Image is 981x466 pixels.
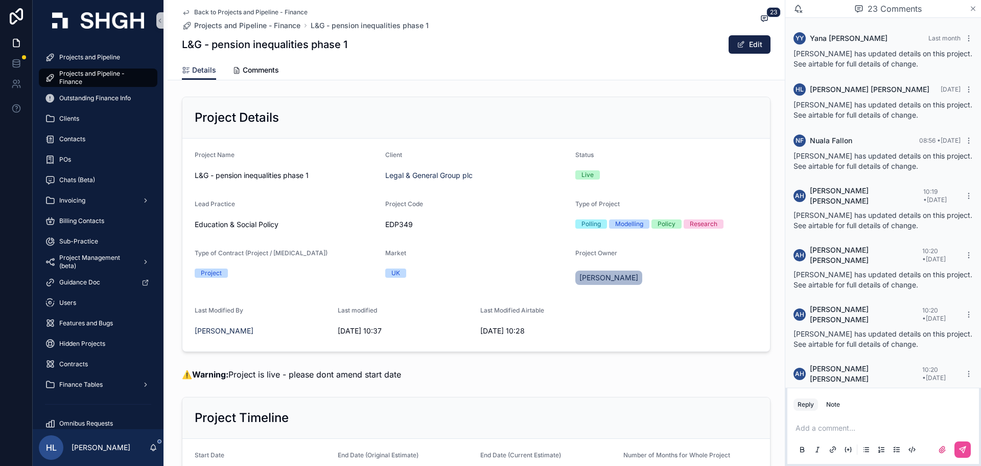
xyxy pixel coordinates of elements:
a: [PERSON_NAME] [575,271,642,285]
span: Type of Contract (Project / [MEDICAL_DATA]) [195,249,328,257]
a: Projects and Pipeline - Finance [39,69,157,87]
span: Back to Projects and Pipeline - Finance [194,8,308,16]
span: Market [385,249,406,257]
span: Project Management (beta) [59,254,134,270]
span: End Date (Original Estimate) [338,451,418,459]
span: [PERSON_NAME] has updated details on this project. See airtable for full details of change. [793,329,972,348]
a: Contacts [39,130,157,148]
div: Note [826,401,840,409]
a: Features and Bugs [39,314,157,332]
span: AH [795,192,804,200]
span: [PERSON_NAME] has updated details on this project. See airtable for full details of change. [793,49,972,68]
span: [PERSON_NAME] [PERSON_NAME] [810,364,922,384]
span: Contacts [59,135,85,143]
a: Billing Contacts [39,212,157,230]
span: Details [192,65,216,75]
span: Project Owner [575,249,617,257]
span: [PERSON_NAME] [PERSON_NAME] [810,245,922,265]
div: Polling [581,219,601,229]
a: Outstanding Finance Info [39,89,157,107]
a: Back to Projects and Pipeline - Finance [182,8,308,16]
span: L&G - pension inequalities phase 1 [195,170,377,181]
span: Comments [243,65,279,75]
span: Projects and Pipeline - Finance [194,20,300,31]
span: Client [385,151,402,159]
span: L&G - pension inequalities phase 1 [311,20,429,31]
span: YY [796,34,804,42]
span: [PERSON_NAME] has updated details on this project. See airtable for full details of change. [793,270,972,289]
span: [DATE] [941,85,961,93]
span: Lead Practice [195,200,235,208]
span: Clients [59,115,79,123]
span: HL [796,85,804,94]
a: Hidden Projects [39,335,157,353]
span: Project Code [385,200,423,208]
div: scrollable content [33,41,163,429]
span: 10:20 • [DATE] [922,306,946,322]
span: AH [795,370,804,378]
span: [PERSON_NAME] [PERSON_NAME] [810,84,929,95]
span: [DATE] 10:37 [338,326,473,336]
span: Type of Project [575,200,620,208]
span: [PERSON_NAME] has updated details on this project. See airtable for full details of change. [793,211,972,230]
span: POs [59,156,71,164]
span: 08:56 • [DATE] [919,137,961,144]
a: Chats (Beta) [39,171,157,189]
span: End Date (Current Estimate) [480,451,561,459]
button: 23 [758,13,770,26]
span: Nuala Fallon [810,136,852,146]
a: Invoicing [39,191,157,210]
span: [PERSON_NAME] [579,273,638,283]
span: 23 [766,7,781,17]
span: [PERSON_NAME] [PERSON_NAME] [810,304,922,325]
span: AH [795,251,804,259]
span: Last Modified Airtable [480,306,544,314]
a: Projects and Pipeline [39,48,157,66]
span: HL [46,441,57,454]
a: Legal & General Group plc [385,170,473,181]
span: AH [795,310,804,319]
a: Omnibus Requests [39,414,157,433]
a: Sub-Practice [39,232,157,251]
span: [PERSON_NAME] has updated details on this project. See airtable for full details of change. [793,151,972,170]
button: Reply [793,398,818,411]
span: Users [59,299,76,307]
a: Users [39,294,157,312]
span: Chats (Beta) [59,176,95,184]
a: Project Management (beta) [39,253,157,271]
h1: L&G - pension inequalities phase 1 [182,37,347,52]
span: 23 Comments [868,3,922,15]
span: Last modified [338,306,377,314]
span: NF [796,137,804,145]
strong: Warning: [192,369,228,380]
a: POs [39,150,157,169]
span: Outstanding Finance Info [59,94,131,102]
span: Projects and Pipeline - Finance [59,70,147,86]
button: Note [822,398,844,411]
span: [PERSON_NAME] [PERSON_NAME] [810,186,923,206]
span: Omnibus Requests [59,419,113,428]
span: Yana [PERSON_NAME] [810,33,887,43]
img: App logo [52,12,144,29]
div: UK [391,269,400,278]
a: Details [182,61,216,80]
span: Finance Tables [59,381,103,389]
span: Last month [928,34,961,42]
a: Projects and Pipeline - Finance [182,20,300,31]
span: Hidden Projects [59,340,105,348]
div: Research [690,219,717,229]
span: EDP349 [385,219,568,230]
span: [DATE] 10:28 [480,326,615,336]
div: Project [201,269,222,278]
span: Contracts [59,360,88,368]
h2: Project Details [195,109,279,126]
span: Projects and Pipeline [59,53,120,61]
a: Comments [232,61,279,81]
span: Education & Social Policy [195,219,278,230]
a: [PERSON_NAME] [195,326,253,336]
span: Sub-Practice [59,237,98,246]
a: Clients [39,109,157,128]
span: Guidance Doc [59,278,100,286]
div: Modelling [615,219,643,229]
